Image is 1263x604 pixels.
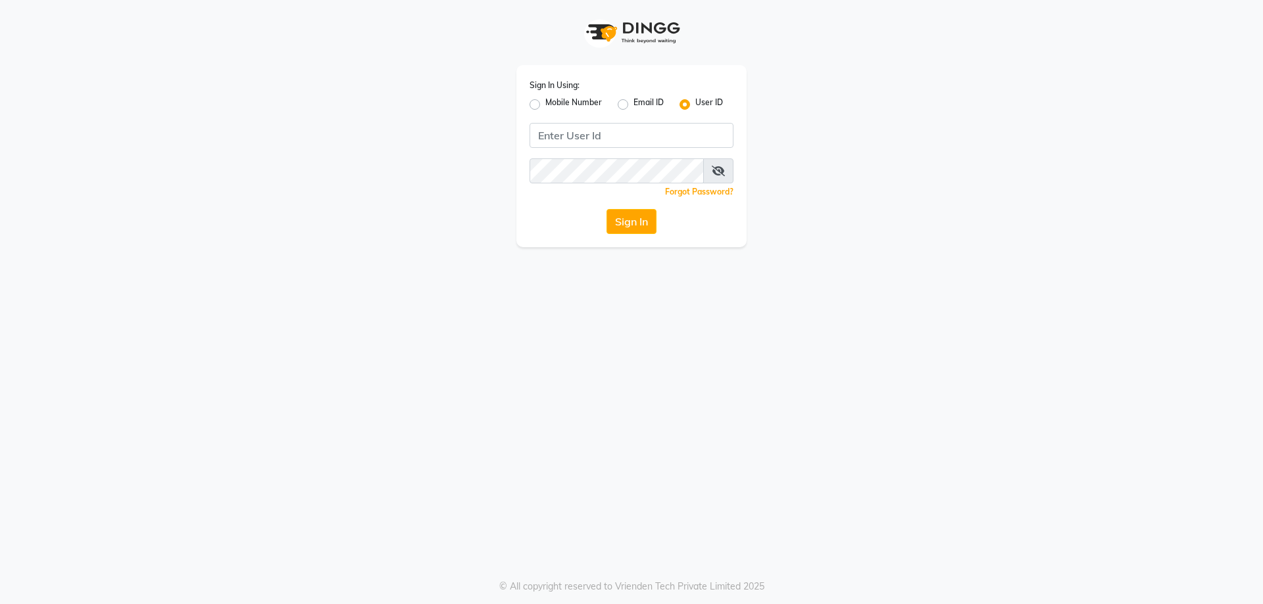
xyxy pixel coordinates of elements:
label: Mobile Number [545,97,602,112]
label: Sign In Using: [530,80,580,91]
input: Username [530,123,733,148]
button: Sign In [607,209,656,234]
img: logo1.svg [579,13,684,52]
label: Email ID [633,97,664,112]
input: Username [530,158,704,183]
a: Forgot Password? [665,187,733,197]
label: User ID [695,97,723,112]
